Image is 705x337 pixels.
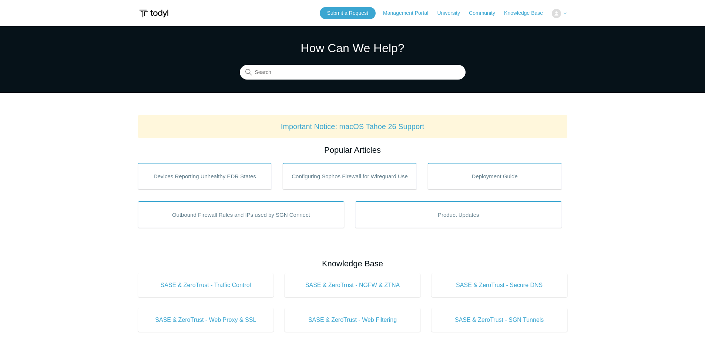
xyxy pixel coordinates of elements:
a: SASE & ZeroTrust - Web Proxy & SSL [138,308,274,332]
a: Deployment Guide [428,163,562,189]
a: Management Portal [383,9,436,17]
img: Todyl Support Center Help Center home page [138,7,169,20]
a: SASE & ZeroTrust - SGN Tunnels [432,308,567,332]
a: SASE & ZeroTrust - Secure DNS [432,273,567,297]
a: Product Updates [355,201,562,228]
a: Important Notice: macOS Tahoe 26 Support [281,122,424,131]
span: SASE & ZeroTrust - NGFW & ZTNA [296,281,409,290]
a: SASE & ZeroTrust - Web Filtering [285,308,420,332]
a: Outbound Firewall Rules and IPs used by SGN Connect [138,201,345,228]
span: SASE & ZeroTrust - Traffic Control [149,281,263,290]
h2: Popular Articles [138,144,567,156]
span: SASE & ZeroTrust - Secure DNS [443,281,556,290]
a: Devices Reporting Unhealthy EDR States [138,163,272,189]
a: SASE & ZeroTrust - NGFW & ZTNA [285,273,420,297]
input: Search [240,65,466,80]
h1: How Can We Help? [240,39,466,57]
a: SASE & ZeroTrust - Traffic Control [138,273,274,297]
a: University [437,9,467,17]
a: Community [469,9,503,17]
a: Configuring Sophos Firewall for Wireguard Use [283,163,417,189]
a: Submit a Request [320,7,376,19]
span: SASE & ZeroTrust - Web Filtering [296,316,409,324]
a: Knowledge Base [504,9,550,17]
span: SASE & ZeroTrust - SGN Tunnels [443,316,556,324]
span: SASE & ZeroTrust - Web Proxy & SSL [149,316,263,324]
h2: Knowledge Base [138,257,567,270]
